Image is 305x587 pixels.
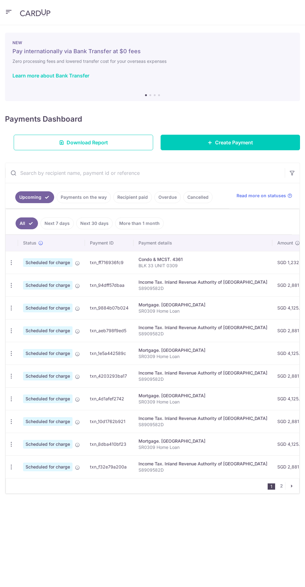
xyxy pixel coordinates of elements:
td: txn_1e5a442589c [85,342,134,365]
span: Scheduled for charge [23,326,73,335]
span: Scheduled for charge [23,304,73,312]
p: S8909582D [138,376,267,382]
div: Condo & MCST. 4361 [138,256,267,263]
div: Income Tax. Inland Revenue Authority of [GEOGRAPHIC_DATA] [138,324,267,331]
a: Read more on statuses [237,193,292,199]
img: CardUp [20,9,50,16]
div: Mortgage. [GEOGRAPHIC_DATA] [138,393,267,399]
span: Create Payment [215,139,253,146]
td: txn_8dba410bf23 [85,433,134,455]
div: Mortgage. [GEOGRAPHIC_DATA] [138,438,267,444]
div: Income Tax. Inland Revenue Authority of [GEOGRAPHIC_DATA] [138,415,267,422]
p: S8909582D [138,331,267,337]
span: Scheduled for charge [23,372,73,380]
div: Income Tax. Inland Revenue Authority of [GEOGRAPHIC_DATA] [138,370,267,376]
div: Mortgage. [GEOGRAPHIC_DATA] [138,302,267,308]
span: Scheduled for charge [23,281,73,290]
a: Upcoming [15,191,54,203]
p: SR0309 Home Loan [138,353,267,360]
th: Payment ID [85,235,134,251]
span: Read more on statuses [237,193,286,199]
p: NEW [12,40,293,45]
span: Amount [277,240,293,246]
nav: pager [268,478,299,493]
a: All [16,217,38,229]
a: Overdue [154,191,181,203]
span: Scheduled for charge [23,417,73,426]
p: S8909582D [138,467,267,473]
span: Scheduled for charge [23,258,73,267]
td: txn_4203293ba17 [85,365,134,387]
a: Learn more about Bank Transfer [12,72,89,79]
a: Download Report [14,135,153,150]
td: txn_9884b07b024 [85,296,134,319]
div: Income Tax. Inland Revenue Authority of [GEOGRAPHIC_DATA] [138,279,267,285]
td: txn_aeb798f9ed5 [85,319,134,342]
span: Download Report [67,139,108,146]
p: S8909582D [138,285,267,291]
p: SR0309 Home Loan [138,444,267,450]
td: txn_ff716936fc9 [85,251,134,274]
a: Next 7 days [40,217,74,229]
div: Income Tax. Inland Revenue Authority of [GEOGRAPHIC_DATA] [138,461,267,467]
p: S8909582D [138,422,267,428]
p: SR0309 Home Loan [138,399,267,405]
a: Next 30 days [76,217,113,229]
a: Cancelled [183,191,213,203]
h4: Payments Dashboard [5,114,82,125]
span: Scheduled for charge [23,394,73,403]
input: Search by recipient name, payment id or reference [5,163,285,183]
p: BLK 33 UNIT 0309 [138,263,267,269]
th: Payment details [134,235,272,251]
h6: Zero processing fees and lowered transfer cost for your overseas expenses [12,58,293,65]
td: txn_94dff57dbaa [85,274,134,296]
td: txn_4d1afef2742 [85,387,134,410]
span: Scheduled for charge [23,463,73,471]
td: txn_10d1762b921 [85,410,134,433]
a: 2 [278,482,285,490]
a: Recipient paid [113,191,152,203]
li: 1 [268,483,275,490]
td: txn_f32e79a200a [85,455,134,478]
a: Create Payment [161,135,300,150]
div: Mortgage. [GEOGRAPHIC_DATA] [138,347,267,353]
h5: Pay internationally via Bank Transfer at $0 fees [12,48,293,55]
a: More than 1 month [115,217,164,229]
p: SR0309 Home Loan [138,308,267,314]
span: Scheduled for charge [23,440,73,449]
a: Payments on the way [57,191,111,203]
span: Scheduled for charge [23,349,73,358]
span: Status [23,240,36,246]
